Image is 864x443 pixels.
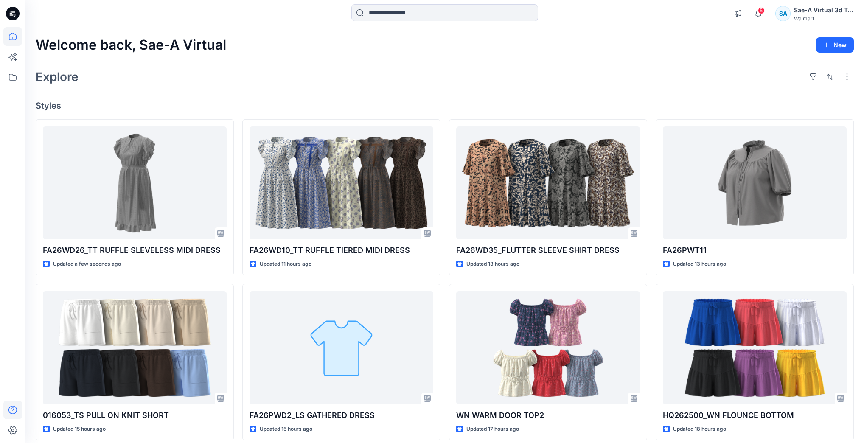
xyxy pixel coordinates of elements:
[456,126,640,239] a: FA26WD35_FLUTTER SLEEVE SHIRT DRESS
[794,5,853,15] div: Sae-A Virtual 3d Team
[794,15,853,22] div: Walmart
[456,409,640,421] p: WN WARM DOOR TOP2
[663,409,847,421] p: HQ262500_WN FLOUNCE BOTTOM
[43,409,227,421] p: 016053_TS PULL ON KNIT SHORT
[758,7,765,14] span: 5
[36,37,226,53] h2: Welcome back, Sae-A Virtual
[36,101,854,111] h4: Styles
[663,126,847,239] a: FA26PWT11
[53,425,106,434] p: Updated 15 hours ago
[456,291,640,404] a: WN WARM DOOR TOP2
[43,244,227,256] p: FA26WD26_TT RUFFLE SLEVELESS MIDI DRESS
[663,291,847,404] a: HQ262500_WN FLOUNCE BOTTOM
[36,70,79,84] h2: Explore
[260,425,312,434] p: Updated 15 hours ago
[775,6,791,21] div: SA
[250,244,433,256] p: FA26WD10_TT RUFFLE TIERED MIDI DRESS
[260,260,311,269] p: Updated 11 hours ago
[466,260,519,269] p: Updated 13 hours ago
[43,291,227,404] a: 016053_TS PULL ON KNIT SHORT
[673,425,726,434] p: Updated 18 hours ago
[53,260,121,269] p: Updated a few seconds ago
[43,126,227,239] a: FA26WD26_TT RUFFLE SLEVELESS MIDI DRESS
[816,37,854,53] button: New
[663,244,847,256] p: FA26PWT11
[466,425,519,434] p: Updated 17 hours ago
[250,126,433,239] a: FA26WD10_TT RUFFLE TIERED MIDI DRESS
[456,244,640,256] p: FA26WD35_FLUTTER SLEEVE SHIRT DRESS
[250,409,433,421] p: FA26PWD2_LS GATHERED DRESS
[250,291,433,404] a: FA26PWD2_LS GATHERED DRESS
[673,260,726,269] p: Updated 13 hours ago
